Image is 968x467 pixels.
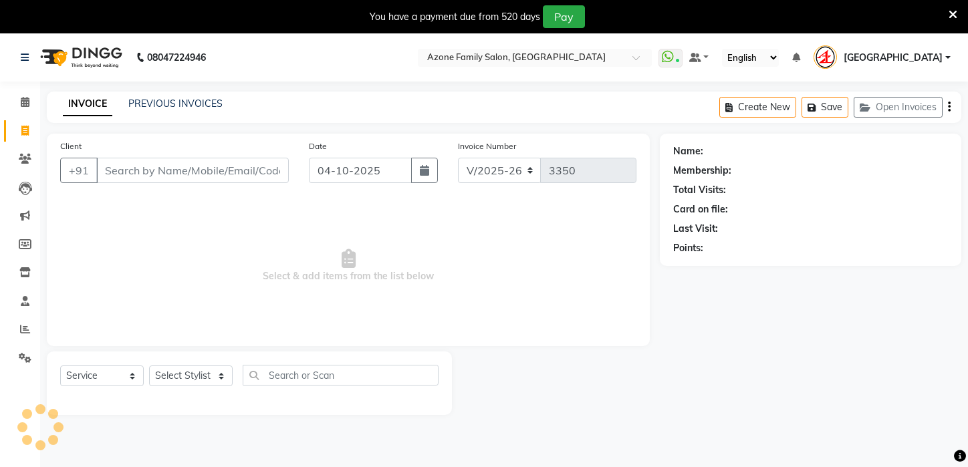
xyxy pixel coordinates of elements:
div: Card on file: [673,202,728,216]
span: Select & add items from the list below [60,199,636,333]
input: Search by Name/Mobile/Email/Code [96,158,289,183]
label: Client [60,140,82,152]
a: INVOICE [63,92,112,116]
div: Points: [673,241,703,255]
label: Invoice Number [458,140,516,152]
b: 08047224946 [147,39,206,76]
a: PREVIOUS INVOICES [128,98,223,110]
div: Name: [673,144,703,158]
input: Search or Scan [243,365,439,385]
button: Save [802,97,848,118]
button: Create New [719,97,796,118]
button: Open Invoices [854,97,943,118]
div: You have a payment due from 520 days [370,10,540,24]
button: Pay [543,5,585,28]
label: Date [309,140,327,152]
div: Membership: [673,164,731,178]
div: Total Visits: [673,183,726,197]
span: [GEOGRAPHIC_DATA] [844,51,943,65]
img: logo [34,39,126,76]
img: kharagpur [814,45,837,69]
div: Last Visit: [673,222,718,236]
button: +91 [60,158,98,183]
